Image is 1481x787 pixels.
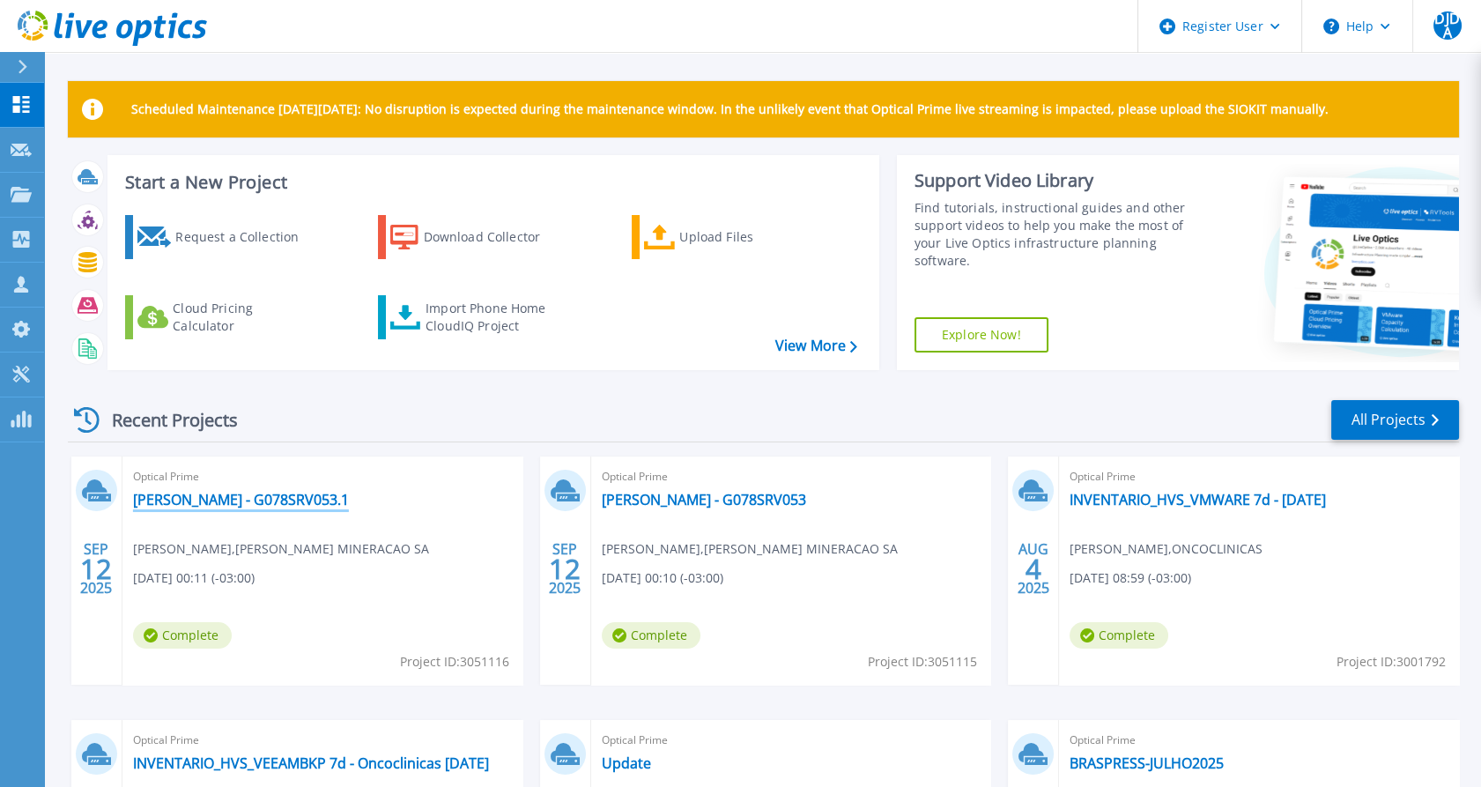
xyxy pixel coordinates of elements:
[602,568,723,588] span: [DATE] 00:10 (-03:00)
[1070,467,1448,486] span: Optical Prime
[679,219,820,255] div: Upload Files
[1017,537,1050,601] div: AUG 2025
[915,169,1199,192] div: Support Video Library
[632,215,828,259] a: Upload Files
[131,102,1329,116] p: Scheduled Maintenance [DATE][DATE]: No disruption is expected during the maintenance window. In t...
[133,491,349,509] a: [PERSON_NAME] - G078SRV053.1
[915,199,1199,270] div: Find tutorials, instructional guides and other support videos to help you make the most of your L...
[125,173,856,192] h3: Start a New Project
[133,568,255,588] span: [DATE] 00:11 (-03:00)
[1070,731,1448,750] span: Optical Prime
[775,338,857,354] a: View More
[173,300,314,335] div: Cloud Pricing Calculator
[1070,568,1191,588] span: [DATE] 08:59 (-03:00)
[175,219,316,255] div: Request a Collection
[602,622,700,649] span: Complete
[133,467,512,486] span: Optical Prime
[80,561,112,576] span: 12
[400,652,509,672] span: Project ID: 3051116
[868,652,977,672] span: Project ID: 3051115
[133,731,512,750] span: Optical Prime
[602,754,651,772] a: Update
[1433,11,1462,40] span: DJDA
[133,539,429,559] span: [PERSON_NAME] , [PERSON_NAME] MINERACAO SA
[602,467,981,486] span: Optical Prime
[79,537,113,601] div: SEP 2025
[602,539,898,559] span: [PERSON_NAME] , [PERSON_NAME] MINERACAO SA
[1070,539,1263,559] span: [PERSON_NAME] , ONCOCLINICAS
[424,219,565,255] div: Download Collector
[125,295,322,339] a: Cloud Pricing Calculator
[378,215,574,259] a: Download Collector
[548,537,581,601] div: SEP 2025
[549,561,581,576] span: 12
[1070,754,1224,772] a: BRASPRESS-JULHO2025
[1331,400,1459,440] a: All Projects
[915,317,1048,353] a: Explore Now!
[133,622,232,649] span: Complete
[426,300,563,335] div: Import Phone Home CloudIQ Project
[1337,652,1446,672] span: Project ID: 3001792
[1026,561,1041,576] span: 4
[1070,491,1326,509] a: INVENTARIO_HVS_VMWARE 7d - [DATE]
[602,731,981,750] span: Optical Prime
[1070,622,1168,649] span: Complete
[133,754,489,772] a: INVENTARIO_HVS_VEEAMBKP 7d - Oncoclinicas [DATE]
[602,491,806,509] a: [PERSON_NAME] - G078SRV053
[68,398,262,442] div: Recent Projects
[125,215,322,259] a: Request a Collection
